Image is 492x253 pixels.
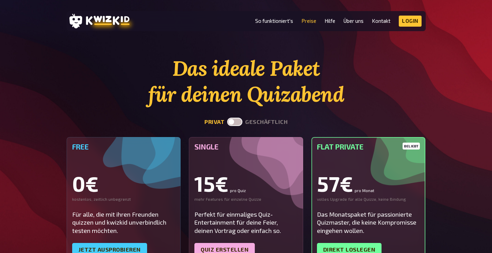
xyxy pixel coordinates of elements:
[194,210,298,235] div: Perfekt für einmaliges Quiz-Entertainment für deine Feier, deinen Vortrag oder einfach so.
[72,143,175,151] h5: Free
[72,173,175,194] div: 0€
[317,173,420,194] div: 57€
[230,188,246,192] small: pro Quiz
[72,197,175,202] div: kostenlos, zeitlich unbegrenzt
[255,18,293,24] a: So funktioniert's
[344,18,364,24] a: Über uns
[204,119,224,125] button: privat
[194,197,298,202] div: mehr Features für einzelne Quizze
[72,210,175,235] div: Für alle, die mit ihren Freunden quizzen und kwizkid unverbindlich testen möchten.
[355,188,374,192] small: pro Monat
[301,18,316,24] a: Preise
[317,210,420,235] div: Das Monatspaket für passionierte Quizmaster, die keine Kompromisse eingehen wollen.
[317,197,420,202] div: volles Upgrade für alle Quizze, keine Bindung
[317,143,420,151] h5: Flat Private
[372,18,390,24] a: Kontakt
[245,119,288,125] button: geschäftlich
[325,18,335,24] a: Hilfe
[194,173,298,194] div: 15€
[194,143,298,151] h5: Single
[399,16,422,27] a: Login
[67,55,426,107] h1: Das ideale Paket für deinen Quizabend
